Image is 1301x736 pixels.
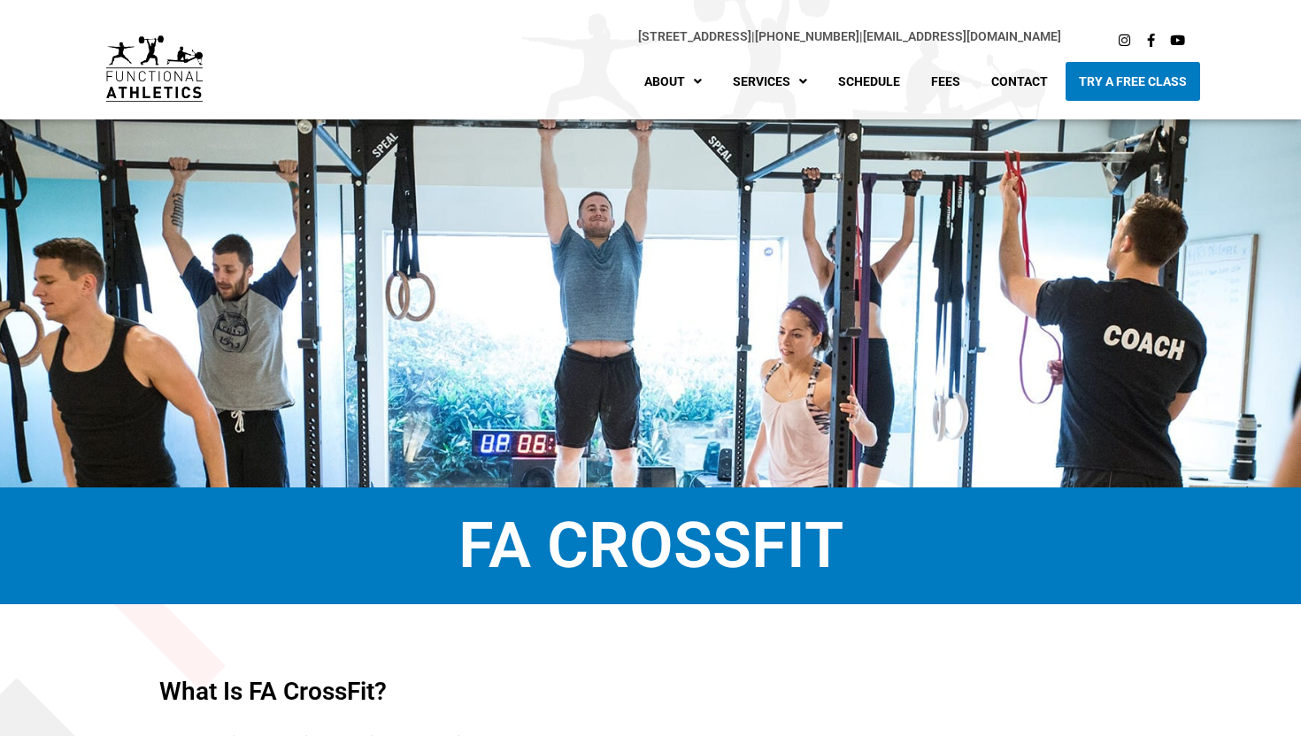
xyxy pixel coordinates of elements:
[1066,62,1200,101] a: Try A Free Class
[978,62,1061,101] a: Contact
[638,29,755,43] span: |
[27,514,1274,578] h1: FA CrossFit
[159,679,1142,704] h4: What is FA CrossFit?
[631,62,715,101] a: About
[638,29,751,43] a: [STREET_ADDRESS]
[825,62,913,101] a: Schedule
[918,62,974,101] a: Fees
[863,29,1061,43] a: [EMAIL_ADDRESS][DOMAIN_NAME]
[238,27,1061,47] p: |
[106,35,203,102] img: default-logo
[720,62,820,101] a: Services
[755,29,859,43] a: [PHONE_NUMBER]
